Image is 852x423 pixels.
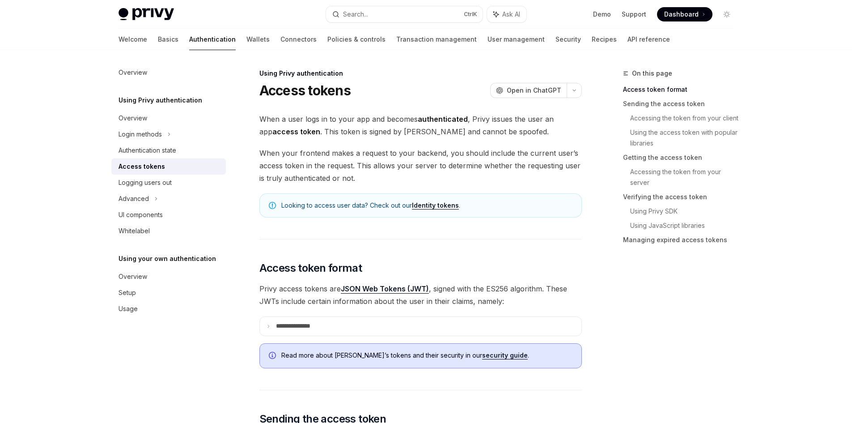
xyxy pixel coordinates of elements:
a: Welcome [119,29,147,50]
span: Privy access tokens are , signed with the ES256 algorithm. These JWTs include certain information... [259,282,582,308]
button: Search...CtrlK [326,6,483,22]
a: Recipes [592,29,617,50]
a: Getting the access token [623,150,741,165]
strong: access token [272,127,320,136]
a: Managing expired access tokens [623,233,741,247]
a: Support [622,10,646,19]
div: Search... [343,9,368,20]
div: Authentication state [119,145,176,156]
div: Setup [119,287,136,298]
a: API reference [627,29,670,50]
a: Whitelabel [111,223,226,239]
div: Access tokens [119,161,165,172]
a: Basics [158,29,178,50]
h5: Using your own authentication [119,253,216,264]
a: Using JavaScript libraries [630,218,741,233]
svg: Info [269,352,278,361]
a: Usage [111,301,226,317]
span: Open in ChatGPT [507,86,561,95]
span: On this page [632,68,672,79]
span: Ctrl K [464,11,477,18]
a: Authentication state [111,142,226,158]
a: Connectors [280,29,317,50]
span: Looking to access user data? Check out our . [281,201,572,210]
a: Verifying the access token [623,190,741,204]
a: Using the access token with popular libraries [630,125,741,150]
a: Wallets [246,29,270,50]
span: When a user logs in to your app and becomes , Privy issues the user an app . This token is signed... [259,113,582,138]
div: Usage [119,303,138,314]
svg: Note [269,202,276,209]
span: When your frontend makes a request to your backend, you should include the current user’s access ... [259,147,582,184]
a: Logging users out [111,175,226,191]
strong: authenticated [418,115,468,124]
a: UI components [111,207,226,223]
span: Dashboard [664,10,699,19]
img: light logo [119,8,174,21]
div: Logging users out [119,177,172,188]
a: Policies & controls [327,29,386,50]
a: security guide [482,351,528,359]
div: Overview [119,67,147,78]
a: User management [487,29,545,50]
div: UI components [119,209,163,220]
a: Dashboard [657,7,712,21]
a: Security [555,29,581,50]
a: Authentication [189,29,236,50]
a: Accessing the token from your server [630,165,741,190]
div: Using Privy authentication [259,69,582,78]
div: Advanced [119,193,149,204]
span: Read more about [PERSON_NAME]’s tokens and their security in our . [281,351,572,360]
a: Overview [111,64,226,81]
button: Open in ChatGPT [490,83,567,98]
div: Overview [119,271,147,282]
div: Whitelabel [119,226,150,236]
h1: Access tokens [259,82,351,98]
div: Login methods [119,129,162,140]
a: Transaction management [396,29,477,50]
a: Using Privy SDK [630,204,741,218]
a: Overview [111,110,226,126]
a: Demo [593,10,611,19]
a: Sending the access token [623,97,741,111]
a: Access token format [623,82,741,97]
button: Ask AI [487,6,526,22]
a: Identity tokens [412,201,459,209]
a: Overview [111,269,226,285]
h5: Using Privy authentication [119,95,202,106]
span: Access token format [259,261,362,275]
button: Toggle dark mode [720,7,734,21]
div: Overview [119,113,147,124]
span: Ask AI [502,10,520,19]
a: Access tokens [111,158,226,175]
a: Accessing the token from your client [630,111,741,125]
a: Setup [111,285,226,301]
a: JSON Web Tokens (JWT) [341,284,429,294]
